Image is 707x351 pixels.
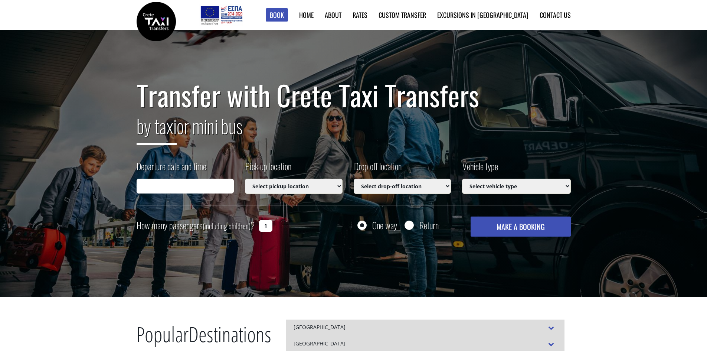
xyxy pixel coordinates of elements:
[354,160,402,179] label: Drop off location
[372,221,397,230] label: One way
[266,8,288,22] a: Book
[419,221,439,230] label: Return
[137,111,571,151] h2: or mini bus
[379,10,426,20] a: Custom Transfer
[245,160,291,179] label: Pick up location
[540,10,571,20] a: Contact us
[325,10,341,20] a: About
[462,160,498,179] label: Vehicle type
[199,4,243,26] img: e-bannersEUERDF180X90.jpg
[137,17,176,25] a: Crete Taxi Transfers | Safe Taxi Transfer Services from to Heraklion Airport, Chania Airport, Ret...
[203,220,251,231] small: (including children)
[437,10,528,20] a: Excursions in [GEOGRAPHIC_DATA]
[137,160,206,179] label: Departure date and time
[137,2,176,41] img: Crete Taxi Transfers | Safe Taxi Transfer Services from to Heraklion Airport, Chania Airport, Ret...
[137,217,255,235] label: How many passengers ?
[299,10,314,20] a: Home
[137,79,571,111] h1: Transfer with Crete Taxi Transfers
[353,10,367,20] a: Rates
[286,319,564,336] div: [GEOGRAPHIC_DATA]
[137,112,177,145] span: by taxi
[471,217,570,237] button: MAKE A BOOKING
